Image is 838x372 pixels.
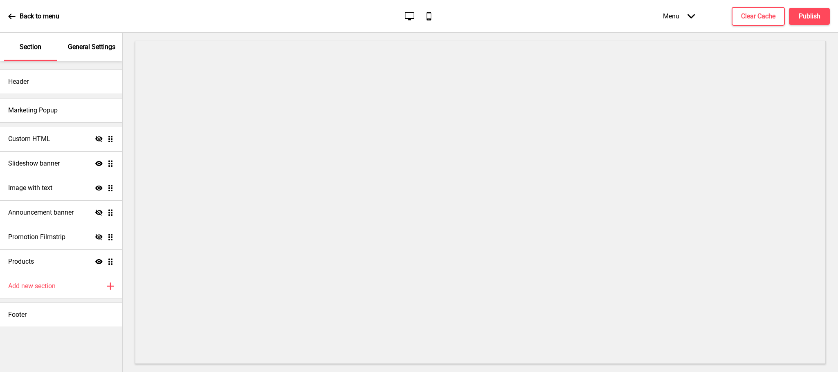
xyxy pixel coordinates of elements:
[789,8,830,25] button: Publish
[732,7,785,26] button: Clear Cache
[8,77,29,86] h4: Header
[68,43,115,52] p: General Settings
[8,159,60,168] h4: Slideshow banner
[8,184,52,193] h4: Image with text
[8,257,34,266] h4: Products
[8,106,58,115] h4: Marketing Popup
[799,12,820,21] h4: Publish
[8,282,56,291] h4: Add new section
[8,5,59,27] a: Back to menu
[8,208,74,217] h4: Announcement banner
[655,4,703,28] div: Menu
[8,134,50,143] h4: Custom HTML
[741,12,775,21] h4: Clear Cache
[8,233,65,242] h4: Promotion Filmstrip
[20,12,59,21] p: Back to menu
[8,310,27,319] h4: Footer
[20,43,41,52] p: Section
